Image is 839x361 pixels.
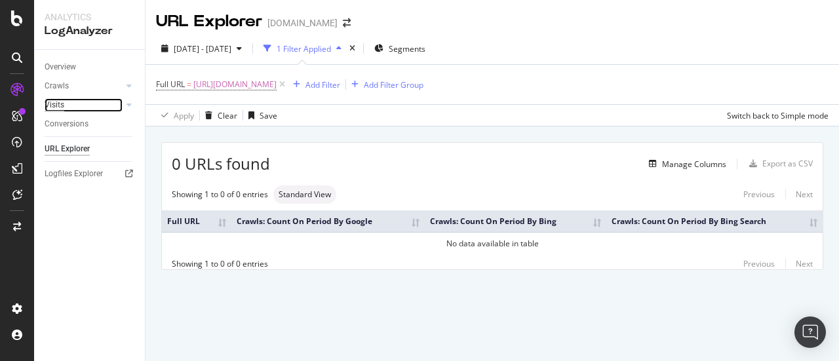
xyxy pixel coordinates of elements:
[389,43,425,54] span: Segments
[156,10,262,33] div: URL Explorer
[762,158,813,169] div: Export as CSV
[174,43,231,54] span: [DATE] - [DATE]
[369,38,431,59] button: Segments
[172,153,270,175] span: 0 URLs found
[277,43,331,54] div: 1 Filter Applied
[273,185,336,204] div: neutral label
[218,110,237,121] div: Clear
[288,77,340,92] button: Add Filter
[347,42,358,55] div: times
[258,38,347,59] button: 1 Filter Applied
[172,258,268,269] div: Showing 1 to 0 of 0 entries
[45,98,123,112] a: Visits
[744,153,813,174] button: Export as CSV
[727,110,829,121] div: Switch back to Simple mode
[343,18,351,28] div: arrow-right-arrow-left
[45,60,76,74] div: Overview
[364,79,423,90] div: Add Filter Group
[722,105,829,126] button: Switch back to Simple mode
[45,10,134,24] div: Analytics
[162,210,231,232] th: Full URL: activate to sort column ascending
[45,167,136,181] a: Logfiles Explorer
[45,117,136,131] a: Conversions
[231,210,425,232] th: Crawls: Count On Period By Google: activate to sort column ascending
[243,105,277,126] button: Save
[156,79,185,90] span: Full URL
[45,79,123,93] a: Crawls
[644,156,726,172] button: Manage Columns
[45,79,69,93] div: Crawls
[187,79,191,90] span: =
[279,191,331,199] span: Standard View
[172,189,268,200] div: Showing 1 to 0 of 0 entries
[156,105,194,126] button: Apply
[162,232,823,254] td: No data available in table
[267,16,338,29] div: [DOMAIN_NAME]
[193,75,277,94] span: [URL][DOMAIN_NAME]
[260,110,277,121] div: Save
[346,77,423,92] button: Add Filter Group
[45,117,88,131] div: Conversions
[45,98,64,112] div: Visits
[156,38,247,59] button: [DATE] - [DATE]
[606,210,823,232] th: Crawls: Count On Period By Bing Search: activate to sort column ascending
[174,110,194,121] div: Apply
[45,60,136,74] a: Overview
[305,79,340,90] div: Add Filter
[45,142,136,156] a: URL Explorer
[45,167,103,181] div: Logfiles Explorer
[794,316,826,348] div: Open Intercom Messenger
[45,24,134,39] div: LogAnalyzer
[662,159,726,170] div: Manage Columns
[45,142,90,156] div: URL Explorer
[425,210,607,232] th: Crawls: Count On Period By Bing: activate to sort column ascending
[200,105,237,126] button: Clear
